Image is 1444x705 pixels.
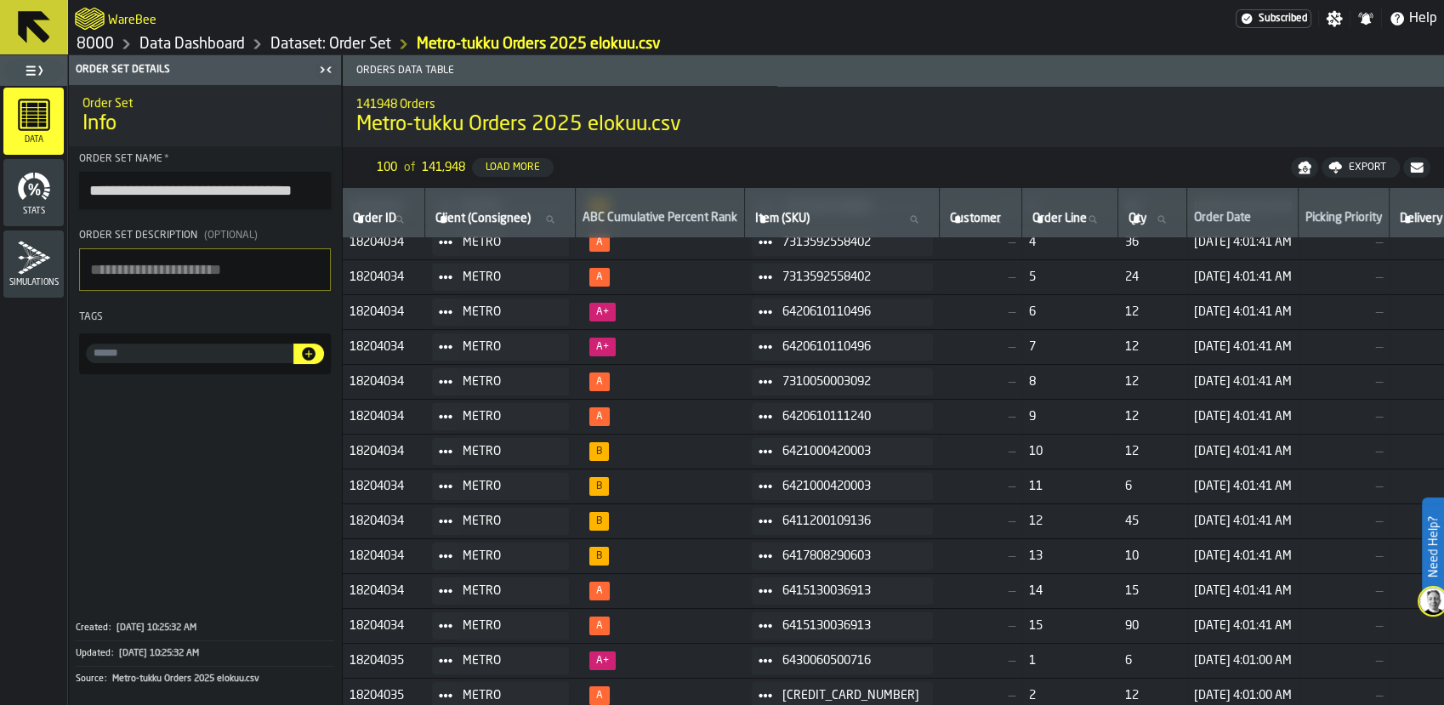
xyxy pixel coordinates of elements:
[75,3,105,34] a: logo-header
[1305,445,1383,458] span: —
[463,270,555,284] span: METRO
[1125,549,1180,563] span: 10
[782,480,919,493] span: 6421000420003
[1125,619,1180,633] span: 90
[76,616,334,640] div: KeyValueItem-Created
[472,158,554,177] button: button-Load More
[353,212,396,225] span: label
[72,64,314,76] div: Order Set details
[589,233,610,252] span: 80%
[589,512,609,531] span: 94%
[350,65,1444,77] span: Orders Data Table
[463,549,555,563] span: METRO
[589,617,610,635] span: 70%
[1194,270,1292,284] span: [DATE] 4:01:41 AM
[1305,211,1382,228] div: Picking Priority
[1125,480,1180,493] span: 6
[752,208,932,230] input: label
[1305,584,1383,598] span: —
[3,159,64,227] li: menu Stats
[1029,410,1111,424] span: 9
[86,344,293,363] label: input-value-
[1125,375,1180,389] span: 12
[1029,236,1111,249] span: 4
[583,211,737,228] div: ABC Cumulative Percent Rank
[350,515,418,528] span: 18204034
[1128,212,1146,225] span: label
[270,35,391,54] a: link-to-/wh/i/b2e041e4-2753-4086-a82a-958e8abdd2c7/data/orders/
[782,619,919,633] span: 6415130036913
[350,410,418,424] span: 18204034
[782,305,919,319] span: 6420610110496
[1409,9,1437,29] span: Help
[1029,375,1111,389] span: 8
[463,515,555,528] span: METRO
[463,480,555,493] span: METRO
[947,549,1015,563] span: —
[1029,305,1111,319] span: 6
[417,35,661,54] a: link-to-/wh/i/b2e041e4-2753-4086-a82a-958e8abdd2c7/ORDER_SET/e626bb65-38d6-433a-a372-3412237dbad2
[82,111,117,138] span: Info
[782,270,919,284] span: 7313592558402
[463,410,555,424] span: METRO
[1125,236,1180,249] span: 36
[350,305,418,319] span: 18204034
[1194,211,1291,228] div: Order Date
[350,689,418,702] span: 18204035
[422,161,465,174] span: 141,948
[589,547,609,566] span: 94%
[947,410,1015,424] span: —
[1319,10,1350,27] label: button-toggle-Settings
[463,689,555,702] span: METRO
[82,94,327,111] h2: Sub Title
[76,666,334,691] div: KeyValueItem-Source
[432,208,568,230] input: label
[589,372,610,391] span: 71%
[76,623,115,634] div: Created
[377,161,397,174] span: 100
[1029,549,1111,563] span: 13
[589,303,616,321] span: 42%
[463,236,555,249] span: METRO
[1382,9,1444,29] label: button-toggle-Help
[947,445,1015,458] span: —
[1305,375,1383,389] span: —
[75,34,756,54] nav: Breadcrumb
[3,59,64,82] label: button-toggle-Toggle Full Menu
[3,278,64,287] span: Simulations
[108,10,156,27] h2: Sub Title
[76,648,117,659] div: Updated
[363,154,567,181] div: ButtonLoadMore-Load More-Prev-First-Last
[1029,584,1111,598] span: 14
[69,55,341,85] header: Order Set details
[117,623,196,634] span: [DATE] 10:25:32 AM
[1305,410,1383,424] span: —
[1125,515,1180,528] span: 45
[1350,10,1381,27] label: button-toggle-Notifications
[947,236,1015,249] span: —
[782,549,919,563] span: 6417808290603
[1236,9,1311,28] div: Menu Subscription
[350,375,418,389] span: 18204034
[782,654,919,668] span: 6430060500716
[3,88,64,156] li: menu Data
[1194,410,1292,424] span: [DATE] 4:01:41 AM
[1305,689,1383,702] span: —
[1125,584,1180,598] span: 15
[589,407,610,426] span: 77%
[350,480,418,493] span: 18204034
[1305,619,1383,633] span: —
[1125,689,1180,702] span: 12
[1029,480,1111,493] span: 11
[1029,445,1111,458] span: 10
[1029,619,1111,633] span: 15
[356,94,1430,111] h2: Sub Title
[86,344,293,363] input: input-value- input-value-
[947,305,1015,319] span: —
[782,584,919,598] span: 6415130036913
[589,582,610,600] span: 70%
[1194,236,1292,249] span: [DATE] 4:01:41 AM
[76,674,111,685] div: Source
[111,648,113,659] span: :
[463,619,555,633] span: METRO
